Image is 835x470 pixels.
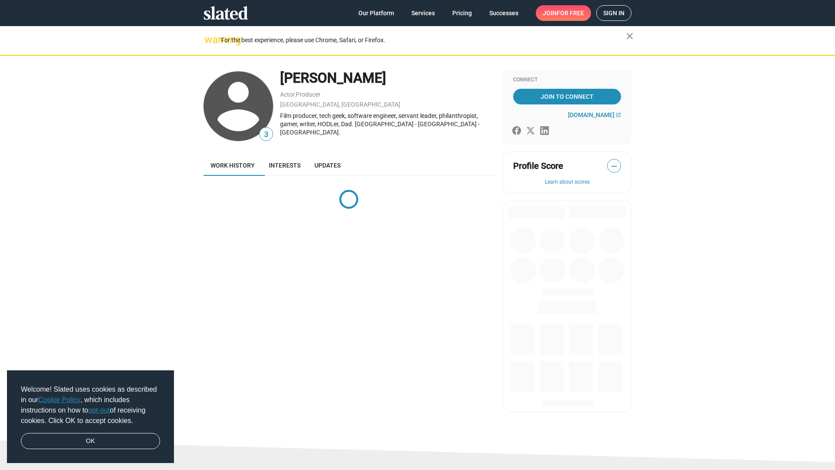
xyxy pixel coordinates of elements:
span: Our Platform [358,5,394,21]
a: Pricing [445,5,479,21]
a: Join To Connect [513,89,621,104]
a: Successes [482,5,525,21]
div: For the best experience, please use Chrome, Safari, or Firefox. [221,34,626,46]
a: Producer [296,91,321,98]
span: Join [543,5,584,21]
mat-icon: open_in_new [616,112,621,117]
span: Updates [314,162,341,169]
span: — [608,161,621,172]
div: Film producer, tech geek, software engineer, servant leader, philanthropist, gamer, writer, HODLe... [280,112,494,136]
span: Interests [269,162,301,169]
div: [PERSON_NAME] [280,69,494,87]
span: Welcome! Slated uses cookies as described in our , which includes instructions on how to of recei... [21,384,160,426]
a: Sign in [596,5,631,21]
a: Cookie Policy [38,396,80,403]
a: Interests [262,155,307,176]
span: Work history [210,162,255,169]
button: Learn about scores [513,179,621,186]
a: dismiss cookie message [21,433,160,450]
div: Connect [513,77,621,84]
a: [GEOGRAPHIC_DATA], [GEOGRAPHIC_DATA] [280,101,400,108]
a: Our Platform [351,5,401,21]
span: for free [557,5,584,21]
span: Successes [489,5,518,21]
span: 3 [260,129,273,141]
span: Profile Score [513,160,563,172]
span: Services [411,5,435,21]
a: Joinfor free [536,5,591,21]
span: Join To Connect [515,89,619,104]
span: [DOMAIN_NAME] [568,111,615,118]
a: Updates [307,155,347,176]
a: Services [404,5,442,21]
a: [DOMAIN_NAME] [568,111,621,118]
span: , [295,93,296,97]
mat-icon: warning [204,34,215,45]
span: Sign in [603,6,625,20]
mat-icon: close [625,31,635,41]
span: Pricing [452,5,472,21]
a: Work history [204,155,262,176]
div: cookieconsent [7,370,174,463]
a: Actor [280,91,295,98]
a: opt-out [88,406,110,414]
